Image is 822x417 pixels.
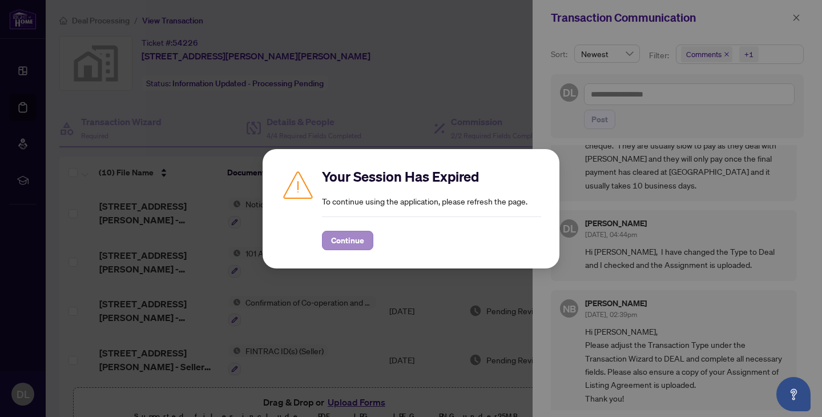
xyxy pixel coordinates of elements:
[776,377,811,411] button: Open asap
[281,167,315,202] img: Caution icon
[322,231,373,250] button: Continue
[322,167,541,186] h2: Your Session Has Expired
[322,167,541,250] div: To continue using the application, please refresh the page.
[331,231,364,250] span: Continue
